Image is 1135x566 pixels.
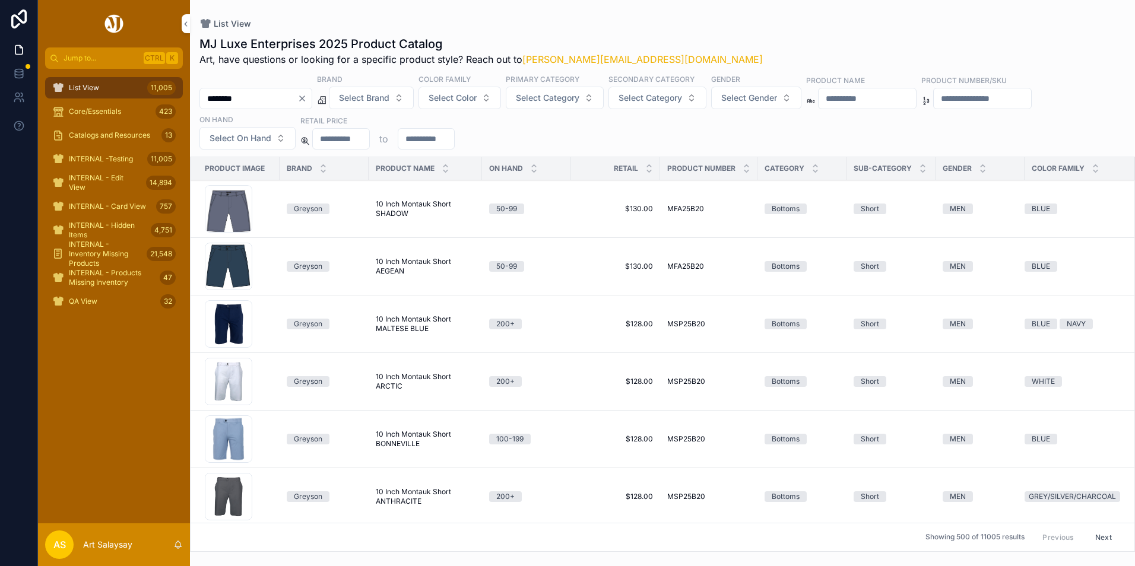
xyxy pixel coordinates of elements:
[516,92,579,104] span: Select Category
[522,53,763,65] a: [PERSON_NAME][EMAIL_ADDRESS][DOMAIN_NAME]
[45,77,183,98] a: List View11,005
[489,319,564,329] a: 200+
[854,376,928,387] a: Short
[667,377,705,386] span: MSP25B20
[83,539,132,551] p: Art Salaysay
[69,202,146,211] span: INTERNAL - Card View
[854,203,928,214] a: Short
[765,491,839,502] a: Bottoms
[160,294,176,309] div: 32
[1025,261,1120,272] a: BLUE
[1032,164,1085,173] span: Color Family
[943,203,1017,214] a: MEN
[294,203,322,214] div: Greyson
[943,319,1017,329] a: MEN
[765,434,839,444] a: Bottoms
[506,87,604,109] button: Select Button
[69,221,146,240] span: INTERNAL - Hidden Items
[287,261,362,272] a: Greyson
[854,261,928,272] a: Short
[496,203,517,214] div: 50-99
[376,430,475,449] a: 10 Inch Montauk Short BONNEVILLE
[45,243,183,265] a: INTERNAL - Inventory Missing Products21,548
[861,434,879,444] div: Short
[667,434,705,444] span: MSP25B20
[578,262,653,271] a: $130.00
[854,319,928,329] a: Short
[376,487,475,506] span: 10 Inch Montauk Short ANTHRACITE
[1025,203,1120,214] a: BLUE
[765,164,804,173] span: Category
[210,132,271,144] span: Select On Hand
[1032,434,1050,444] div: BLUE
[854,164,912,173] span: Sub-Category
[721,92,777,104] span: Select Gender
[419,74,471,84] label: Color Family
[167,53,177,63] span: K
[287,376,362,387] a: Greyson
[317,74,343,84] label: Brand
[861,491,879,502] div: Short
[667,377,750,386] a: MSP25B20
[146,176,176,190] div: 14,894
[1032,261,1050,272] div: BLUE
[1025,319,1120,329] a: BLUENAVY
[578,434,653,444] a: $128.00
[496,261,517,272] div: 50-99
[161,128,176,142] div: 13
[943,491,1017,502] a: MEN
[376,257,475,276] a: 10 Inch Montauk Short AEGEAN
[772,491,800,502] div: Bottoms
[772,434,800,444] div: Bottoms
[45,101,183,122] a: Core/Essentials423
[861,319,879,329] div: Short
[294,319,322,329] div: Greyson
[45,196,183,217] a: INTERNAL - Card View757
[496,491,515,502] div: 200+
[950,203,966,214] div: MEN
[376,199,475,218] a: 10 Inch Montauk Short SHADOW
[950,376,966,387] div: MEN
[711,74,740,84] label: Gender
[199,114,233,125] label: On Hand
[45,291,183,312] a: QA View32
[287,203,362,214] a: Greyson
[806,75,865,85] label: Product Name
[214,18,251,30] span: List View
[376,372,475,391] a: 10 Inch Montauk Short ARCTIC
[667,434,750,444] a: MSP25B20
[69,131,150,140] span: Catalogs and Resources
[1025,434,1120,444] a: BLUE
[294,376,322,387] div: Greyson
[614,164,638,173] span: Retail
[1029,491,1116,502] div: GREY/SILVER/CHARCOAL
[45,148,183,170] a: INTERNAL -Testing11,005
[199,127,296,150] button: Select Button
[429,92,477,104] span: Select Color
[950,319,966,329] div: MEN
[64,53,139,63] span: Jump to...
[69,83,99,93] span: List View
[287,319,362,329] a: Greyson
[376,314,475,333] a: 10 Inch Montauk Short MALTESE BLUE
[578,204,653,214] a: $130.00
[608,87,706,109] button: Select Button
[667,319,750,329] a: MSP25B20
[156,199,176,214] div: 757
[943,164,972,173] span: Gender
[578,377,653,386] span: $128.00
[151,223,176,237] div: 4,751
[667,164,735,173] span: Product Number
[950,491,966,502] div: MEN
[861,376,879,387] div: Short
[45,220,183,241] a: INTERNAL - Hidden Items4,751
[608,74,695,84] label: Secondary Category
[854,491,928,502] a: Short
[667,492,705,501] span: MSP25B20
[765,319,839,329] a: Bottoms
